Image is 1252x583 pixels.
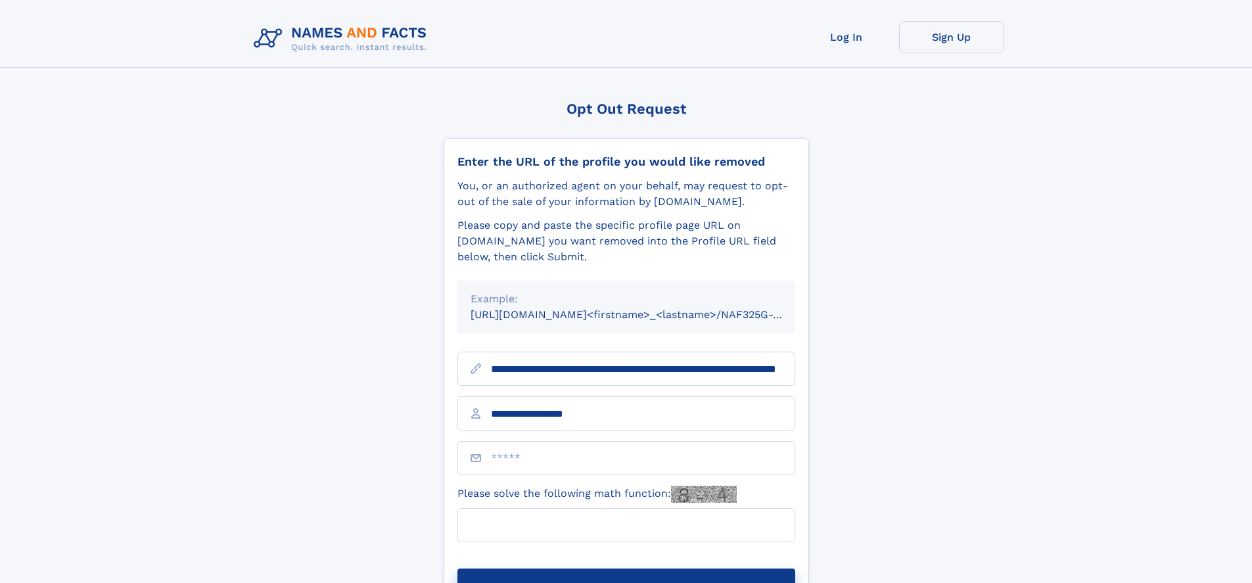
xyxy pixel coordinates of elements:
[471,291,782,307] div: Example:
[457,178,795,210] div: You, or an authorized agent on your behalf, may request to opt-out of the sale of your informatio...
[444,101,809,117] div: Opt Out Request
[471,308,820,321] small: [URL][DOMAIN_NAME]<firstname>_<lastname>/NAF325G-xxxxxxxx
[457,486,737,503] label: Please solve the following math function:
[457,218,795,265] div: Please copy and paste the specific profile page URL on [DOMAIN_NAME] you want removed into the Pr...
[457,154,795,169] div: Enter the URL of the profile you would like removed
[248,21,438,57] img: Logo Names and Facts
[794,21,899,53] a: Log In
[899,21,1004,53] a: Sign Up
